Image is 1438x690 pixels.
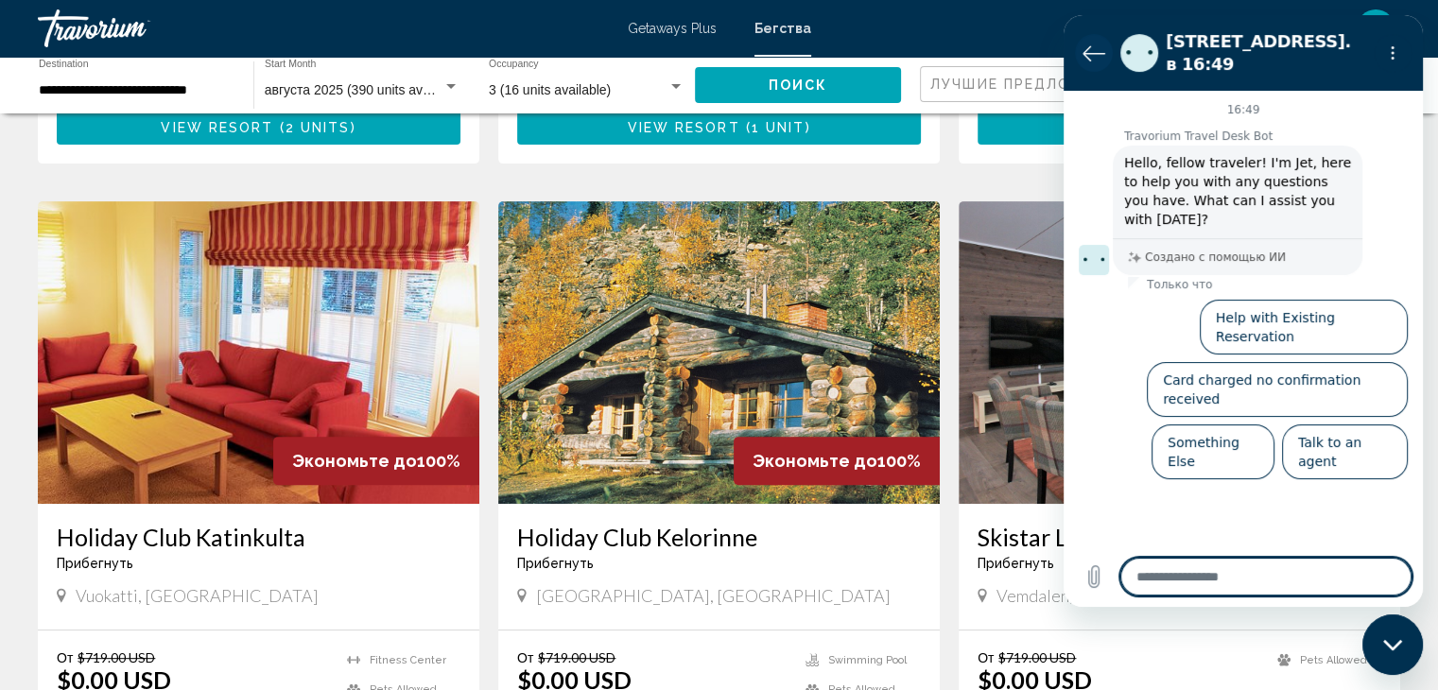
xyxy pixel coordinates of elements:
[769,78,828,94] span: Поиск
[930,77,1100,93] mat-select: Sort by
[628,21,717,36] a: Getaways Plus
[517,556,594,571] span: Прибегнуть
[959,201,1400,504] img: A293I01X.jpg
[752,120,806,135] span: 1 unit
[754,21,811,36] a: Бегства
[38,9,609,47] a: Травориум
[695,67,901,102] button: Поиск
[286,120,351,135] span: 2 units
[753,451,877,471] span: Экономьте до
[538,649,615,665] span: $719.00 USD
[627,120,739,135] span: View Resort
[1300,654,1367,666] span: Pets Allowed
[76,585,319,606] span: Vuokatti, [GEOGRAPHIC_DATA]
[828,654,907,666] span: Swimming Pool
[57,110,460,145] button: View Resort(2 units)
[57,523,460,551] a: Holiday Club Katinkulta
[78,649,155,665] span: $719.00 USD
[265,82,465,97] span: августа 2025 (390 units available)
[978,110,1381,145] button: View Resort(6 units)
[38,201,479,504] img: 2247I01L.jpg
[536,585,891,606] span: [GEOGRAPHIC_DATA], [GEOGRAPHIC_DATA]
[517,649,533,665] span: От
[978,649,994,665] span: От
[273,437,479,485] div: 100%
[1351,9,1400,48] button: Меню пользователя
[930,77,1130,92] span: Лучшие предложения
[517,523,921,551] a: Holiday Club Kelorinne
[1064,15,1423,607] iframe: Окно обмена сообщениями
[517,110,921,145] button: View Resort(1 unit)
[978,556,1054,571] span: Прибегнуть
[740,120,811,135] span: ( )
[1362,614,1423,675] iframe: Кнопка, открывающая окно обмена сообщениями; 1 непрочитанное сообщение
[292,451,417,471] span: Экономьте до
[489,82,611,97] span: 3 (16 units available)
[161,120,273,135] span: View Resort
[734,437,940,485] div: 100%
[498,201,940,504] img: 3498E01X.jpg
[57,556,133,571] span: Прибегнуть
[57,649,73,665] span: От
[978,523,1381,551] a: Skistar Living Sorgardarna
[998,649,1076,665] span: $719.00 USD
[996,585,1250,606] span: Vemdalen, [GEOGRAPHIC_DATA]
[370,654,446,666] span: Fitness Center
[274,120,356,135] span: ( )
